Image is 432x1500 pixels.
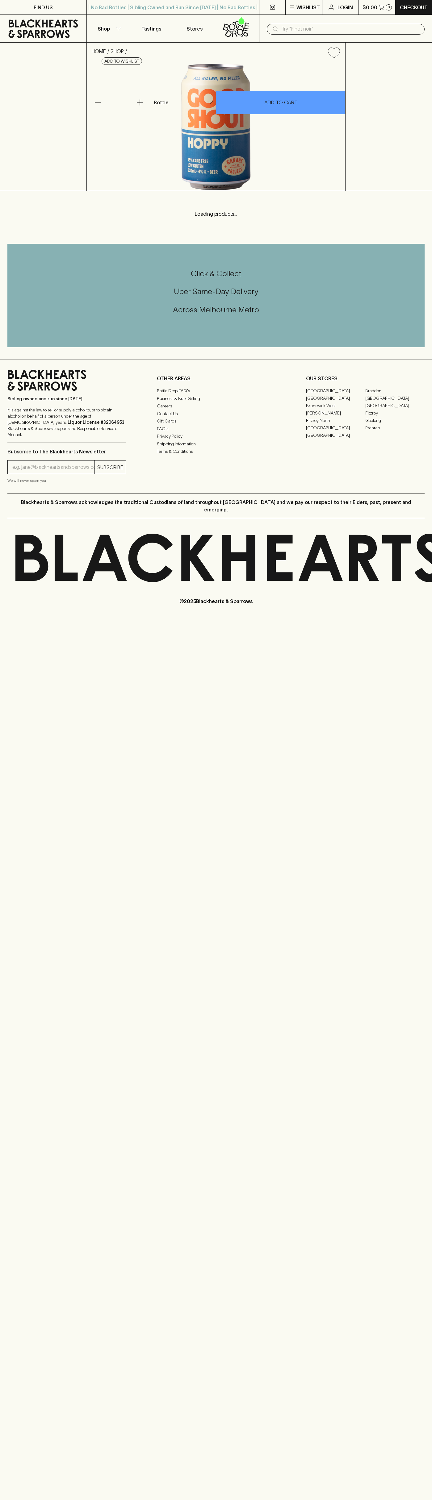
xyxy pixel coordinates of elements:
a: Prahran [365,424,425,431]
h5: Uber Same-Day Delivery [7,286,425,297]
p: ADD TO CART [264,99,297,106]
a: Braddon [365,387,425,394]
a: Fitzroy [365,409,425,417]
a: FAQ's [157,425,275,432]
p: SUBSCRIBE [97,464,123,471]
div: Bottle [151,96,216,109]
p: Shop [98,25,110,32]
p: Wishlist [296,4,320,11]
p: Sibling owned and run since [DATE] [7,396,126,402]
p: Login [338,4,353,11]
img: 33594.png [87,63,345,191]
p: Subscribe to The Blackhearts Newsletter [7,448,126,455]
button: SUBSCRIBE [95,460,126,474]
p: Tastings [141,25,161,32]
p: It is against the law to sell or supply alcohol to, or to obtain alcohol on behalf of a person un... [7,407,126,438]
a: Stores [173,15,216,42]
input: e.g. jane@blackheartsandsparrows.com.au [12,462,94,472]
input: Try "Pinot noir" [282,24,420,34]
a: [GEOGRAPHIC_DATA] [306,387,365,394]
strong: Liquor License #32064953 [68,420,124,425]
div: Call to action block [7,244,425,347]
a: Shipping Information [157,440,275,448]
a: [GEOGRAPHIC_DATA] [306,431,365,439]
p: Checkout [400,4,428,11]
a: Privacy Policy [157,433,275,440]
a: [GEOGRAPHIC_DATA] [306,424,365,431]
a: Brunswick West [306,402,365,409]
a: Fitzroy North [306,417,365,424]
p: 0 [388,6,390,9]
p: Bottle [154,99,169,106]
p: Blackhearts & Sparrows acknowledges the traditional Custodians of land throughout [GEOGRAPHIC_DAT... [12,498,420,513]
p: Stores [187,25,203,32]
button: Add to wishlist [325,45,342,61]
a: Bottle Drop FAQ's [157,387,275,395]
h5: Across Melbourne Metro [7,305,425,315]
a: Terms & Conditions [157,448,275,455]
button: Add to wishlist [102,57,142,65]
a: Gift Cards [157,418,275,425]
a: [GEOGRAPHIC_DATA] [365,402,425,409]
a: [GEOGRAPHIC_DATA] [365,394,425,402]
p: OUR STORES [306,375,425,382]
button: ADD TO CART [216,91,345,114]
a: HOME [92,48,106,54]
p: FIND US [34,4,53,11]
button: Shop [87,15,130,42]
p: Loading products... [6,210,426,218]
a: Geelong [365,417,425,424]
a: Contact Us [157,410,275,417]
a: Careers [157,402,275,410]
h5: Click & Collect [7,269,425,279]
a: Business & Bulk Gifting [157,395,275,402]
p: $0.00 [363,4,377,11]
p: OTHER AREAS [157,375,275,382]
a: Tastings [130,15,173,42]
a: [PERSON_NAME] [306,409,365,417]
a: [GEOGRAPHIC_DATA] [306,394,365,402]
p: We will never spam you [7,477,126,484]
a: SHOP [111,48,124,54]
